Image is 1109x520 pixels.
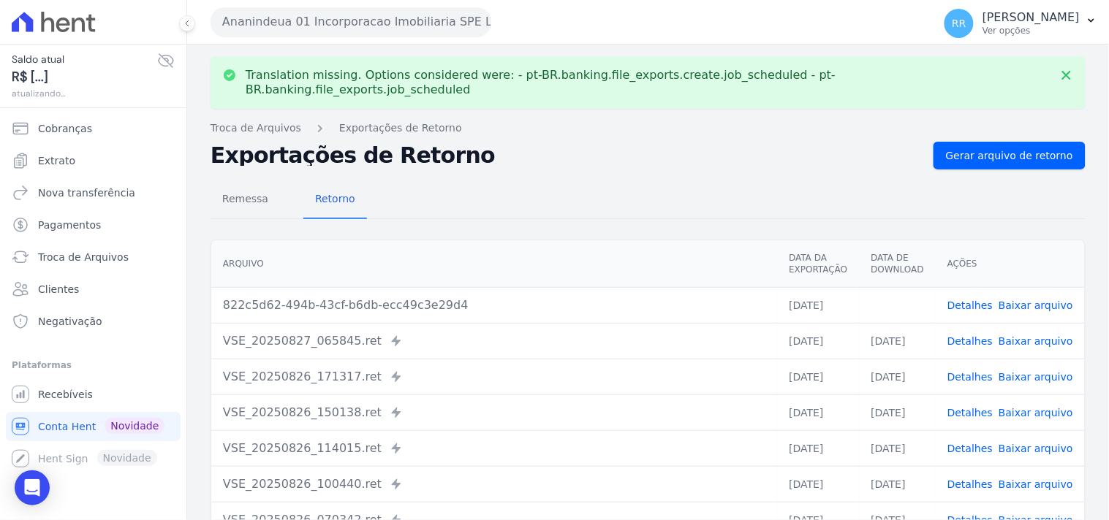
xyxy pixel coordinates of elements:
p: Translation missing. Options considered were: - pt-BR.banking.file_exports.create.job_scheduled -... [246,68,1051,97]
td: [DATE] [860,394,936,430]
a: Detalhes [947,335,993,347]
a: Gerar arquivo de retorno [934,142,1086,169]
span: Retorno [306,184,364,213]
a: Pagamentos [6,210,181,240]
td: [DATE] [777,466,859,502]
td: [DATE] [860,323,936,359]
div: VSE_20250826_114015.ret [223,440,765,457]
span: Cobranças [38,121,92,136]
td: [DATE] [777,287,859,323]
span: Pagamentos [38,218,101,232]
button: RR [PERSON_NAME] Ver opções [933,3,1109,44]
a: Baixar arquivo [999,371,1073,383]
span: Remessa [213,184,277,213]
a: Baixar arquivo [999,407,1073,418]
a: Baixar arquivo [999,443,1073,454]
div: Open Intercom Messenger [15,470,50,505]
p: Ver opções [983,25,1080,37]
a: Detalhes [947,299,993,311]
a: Detalhes [947,371,993,383]
td: [DATE] [860,430,936,466]
td: [DATE] [777,430,859,466]
span: Extrato [38,153,75,168]
span: RR [952,18,966,28]
div: VSE_20250827_065845.ret [223,332,765,350]
span: Conta Hent [38,419,96,434]
td: [DATE] [777,323,859,359]
h2: Exportações de Retorno [211,145,922,166]
td: [DATE] [860,466,936,502]
span: Negativação [38,314,102,329]
a: Troca de Arquivos [6,242,181,272]
span: Nova transferência [38,186,135,200]
th: Arquivo [211,240,777,288]
span: atualizando... [12,87,157,100]
a: Baixar arquivo [999,335,1073,347]
a: Nova transferência [6,178,181,207]
td: [DATE] [860,359,936,394]
th: Data da Exportação [777,240,859,288]
a: Remessa [211,181,280,219]
span: Troca de Arquivos [38,250,129,264]
a: Negativação [6,307,181,336]
td: [DATE] [777,359,859,394]
a: Baixar arquivo [999,299,1073,311]
span: Gerar arquivo de retorno [946,148,1073,163]
div: VSE_20250826_150138.ret [223,404,765,421]
div: VSE_20250826_100440.ret [223,475,765,493]
p: [PERSON_NAME] [983,10,1080,25]
span: Recebíveis [38,387,93,402]
nav: Breadcrumb [211,121,1086,136]
a: Extrato [6,146,181,175]
a: Exportações de Retorno [339,121,462,136]
div: 822c5d62-494b-43cf-b6db-ecc49c3e29d4 [223,297,765,314]
span: Saldo atual [12,52,157,67]
a: Troca de Arquivos [211,121,301,136]
th: Data de Download [860,240,936,288]
button: Ananindeua 01 Incorporacao Imobiliaria SPE LTDA [211,7,491,37]
span: Novidade [105,418,164,434]
a: Clientes [6,275,181,304]
nav: Sidebar [12,114,175,473]
a: Detalhes [947,407,993,418]
a: Retorno [303,181,367,219]
a: Detalhes [947,443,993,454]
span: Clientes [38,282,79,297]
td: [DATE] [777,394,859,430]
a: Conta Hent Novidade [6,412,181,441]
th: Ações [936,240,1085,288]
a: Detalhes [947,478,993,490]
a: Baixar arquivo [999,478,1073,490]
a: Cobranças [6,114,181,143]
div: VSE_20250826_171317.ret [223,368,765,386]
div: Plataformas [12,356,175,374]
a: Recebíveis [6,380,181,409]
span: R$ [...] [12,67,157,87]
